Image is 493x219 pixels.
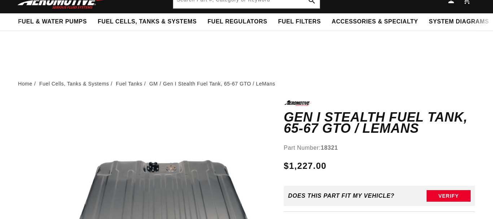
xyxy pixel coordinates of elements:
[284,159,326,172] span: $1,227.00
[149,80,158,88] a: GM
[272,13,326,30] summary: Fuel Filters
[321,145,338,151] strong: 18321
[278,18,321,26] span: Fuel Filters
[98,18,197,26] span: Fuel Cells, Tanks & Systems
[208,18,267,26] span: Fuel Regulators
[18,80,32,88] a: Home
[332,18,418,26] span: Accessories & Specialty
[202,13,272,30] summary: Fuel Regulators
[13,13,92,30] summary: Fuel & Water Pumps
[284,143,475,153] div: Part Number:
[163,80,275,88] li: Gen I Stealth Fuel Tank, 65-67 GTO / LeMans
[92,13,202,30] summary: Fuel Cells, Tanks & Systems
[429,18,489,26] span: System Diagrams
[18,80,475,88] nav: breadcrumbs
[18,18,87,26] span: Fuel & Water Pumps
[284,111,475,134] h1: Gen I Stealth Fuel Tank, 65-67 GTO / LeMans
[116,80,142,88] a: Fuel Tanks
[326,13,423,30] summary: Accessories & Specialty
[427,190,471,202] button: Verify
[288,193,394,199] div: Does This part fit My vehicle?
[39,80,114,88] li: Fuel Cells, Tanks & Systems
